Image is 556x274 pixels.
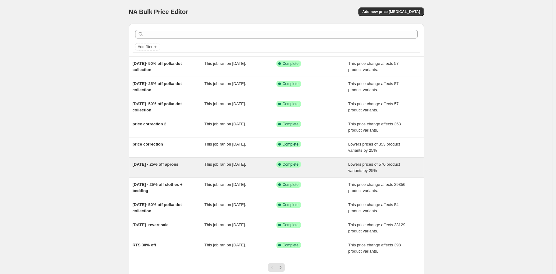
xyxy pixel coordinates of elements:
[283,202,299,207] span: Complete
[348,122,401,133] span: This price change affects 353 product variants.
[348,81,399,92] span: This price change affects 57 product variants.
[133,243,156,247] span: RTS 30% off
[204,61,246,66] span: This job ran on [DATE].
[348,222,405,233] span: This price change affects 33129 product variants.
[283,182,299,187] span: Complete
[204,243,246,247] span: This job ran on [DATE].
[283,101,299,106] span: Complete
[133,101,182,112] span: [DATE]- 50% off polka dot collection
[348,142,400,153] span: Lowers prices of 353 product variants by 25%
[133,122,166,126] span: price correction 2
[276,263,285,272] button: Next
[133,81,182,92] span: [DATE]- 25% off polka dot collection
[138,44,153,49] span: Add filter
[135,43,160,51] button: Add filter
[133,202,182,213] span: [DATE]- 50% off polka dot collection
[133,142,163,146] span: price correction
[133,162,179,167] span: [DATE] - 25% off aprons
[204,162,246,167] span: This job ran on [DATE].
[283,142,299,147] span: Complete
[348,162,400,173] span: Lowers prices of 570 product variants by 25%
[204,122,246,126] span: This job ran on [DATE].
[204,202,246,207] span: This job ran on [DATE].
[204,182,246,187] span: This job ran on [DATE].
[283,81,299,86] span: Complete
[348,243,401,254] span: This price change affects 398 product variants.
[133,222,169,227] span: [DATE]- revert sale
[133,182,183,193] span: [DATE] - 25% off clothes + bedding
[283,222,299,227] span: Complete
[348,101,399,112] span: This price change affects 57 product variants.
[268,263,285,272] nav: Pagination
[129,8,188,15] span: NA Bulk Price Editor
[204,142,246,146] span: This job ran on [DATE].
[204,101,246,106] span: This job ran on [DATE].
[283,122,299,127] span: Complete
[348,61,399,72] span: This price change affects 57 product variants.
[283,162,299,167] span: Complete
[283,243,299,248] span: Complete
[358,7,424,16] button: Add new price [MEDICAL_DATA]
[204,81,246,86] span: This job ran on [DATE].
[204,222,246,227] span: This job ran on [DATE].
[348,182,405,193] span: This price change affects 29356 product variants.
[348,202,399,213] span: This price change affects 54 product variants.
[283,61,299,66] span: Complete
[133,61,182,72] span: [DATE]- 50% off polka dot collection
[362,9,420,14] span: Add new price [MEDICAL_DATA]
